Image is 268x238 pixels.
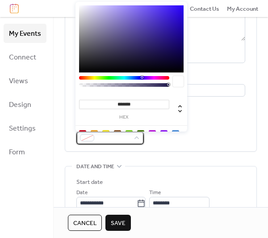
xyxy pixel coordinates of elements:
[76,178,103,187] div: Start date
[9,27,41,41] span: My Events
[172,130,179,137] div: #4A90E2
[9,145,25,159] span: Form
[149,130,156,137] div: #BD10E0
[68,215,102,231] button: Cancel
[76,162,114,171] span: Date and time
[227,4,258,13] a: My Account
[114,130,121,137] div: #8B572A
[126,130,133,137] div: #7ED321
[105,215,131,231] button: Save
[9,74,28,88] span: Views
[10,4,19,13] img: logo
[73,219,96,228] span: Cancel
[149,188,161,197] span: Time
[111,219,126,228] span: Save
[4,95,46,114] a: Design
[4,47,46,67] a: Connect
[4,142,46,161] a: Form
[91,130,98,137] div: #F5A623
[137,130,144,137] div: #417505
[79,115,169,120] label: hex
[9,122,36,136] span: Settings
[79,130,86,137] div: #D0021B
[160,130,167,137] div: #9013FE
[4,71,46,90] a: Views
[9,51,36,64] span: Connect
[4,24,46,43] a: My Events
[9,98,31,112] span: Design
[76,188,88,197] span: Date
[190,4,219,13] a: Contact Us
[102,130,109,137] div: #F8E71C
[4,119,46,138] a: Settings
